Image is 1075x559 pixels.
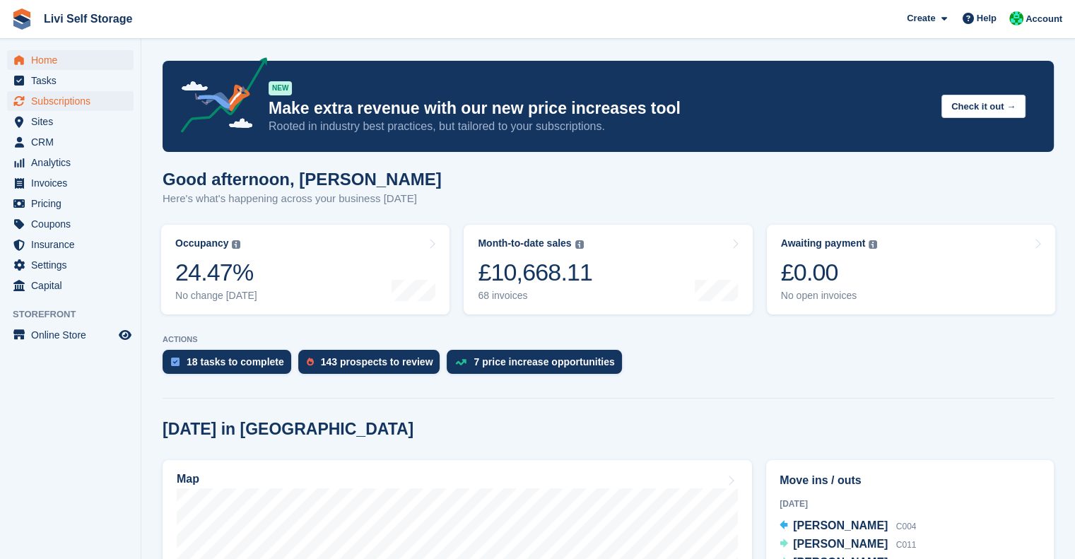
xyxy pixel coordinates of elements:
p: ACTIONS [163,335,1054,344]
a: [PERSON_NAME] C011 [780,536,916,554]
div: 7 price increase opportunities [474,356,614,367]
img: price_increase_opportunities-93ffe204e8149a01c8c9dc8f82e8f89637d9d84a8eef4429ea346261dce0b2c0.svg [455,359,466,365]
span: Storefront [13,307,141,322]
div: 68 invoices [478,290,592,302]
img: icon-info-grey-7440780725fd019a000dd9b08b2336e03edf1995a4989e88bcd33f0948082b44.svg [232,240,240,249]
div: £0.00 [781,258,878,287]
span: Capital [31,276,116,295]
span: Create [907,11,935,25]
span: Coupons [31,214,116,234]
a: menu [7,112,134,131]
span: Pricing [31,194,116,213]
span: Tasks [31,71,116,90]
img: task-75834270c22a3079a89374b754ae025e5fb1db73e45f91037f5363f120a921f8.svg [171,358,180,366]
img: icon-info-grey-7440780725fd019a000dd9b08b2336e03edf1995a4989e88bcd33f0948082b44.svg [575,240,584,249]
a: menu [7,50,134,70]
h2: [DATE] in [GEOGRAPHIC_DATA] [163,420,413,439]
p: Make extra revenue with our new price increases tool [269,98,930,119]
span: Settings [31,255,116,275]
span: Insurance [31,235,116,254]
a: Livi Self Storage [38,7,138,30]
span: CRM [31,132,116,152]
img: Joe Robertson [1009,11,1023,25]
span: Sites [31,112,116,131]
a: [PERSON_NAME] C004 [780,517,916,536]
p: Rooted in industry best practices, but tailored to your subscriptions. [269,119,930,134]
a: Month-to-date sales £10,668.11 68 invoices [464,225,752,314]
div: Occupancy [175,237,228,249]
div: No change [DATE] [175,290,257,302]
img: stora-icon-8386f47178a22dfd0bd8f6a31ec36ba5ce8667c1dd55bd0f319d3a0aa187defe.svg [11,8,33,30]
a: menu [7,235,134,254]
span: Subscriptions [31,91,116,111]
a: 143 prospects to review [298,350,447,381]
span: Invoices [31,173,116,193]
a: Preview store [117,326,134,343]
img: price-adjustments-announcement-icon-8257ccfd72463d97f412b2fc003d46551f7dbcb40ab6d574587a9cd5c0d94... [169,57,268,138]
a: menu [7,214,134,234]
div: £10,668.11 [478,258,592,287]
img: icon-info-grey-7440780725fd019a000dd9b08b2336e03edf1995a4989e88bcd33f0948082b44.svg [869,240,877,249]
button: Check it out → [941,95,1026,118]
div: 24.47% [175,258,257,287]
a: Occupancy 24.47% No change [DATE] [161,225,450,314]
div: 143 prospects to review [321,356,433,367]
h2: Move ins / outs [780,472,1040,489]
a: menu [7,276,134,295]
a: menu [7,132,134,152]
h1: Good afternoon, [PERSON_NAME] [163,170,442,189]
h2: Map [177,473,199,486]
span: [PERSON_NAME] [793,519,888,531]
a: menu [7,71,134,90]
div: Awaiting payment [781,237,866,249]
a: 7 price increase opportunities [447,350,628,381]
div: No open invoices [781,290,878,302]
div: NEW [269,81,292,95]
a: menu [7,173,134,193]
div: [DATE] [780,498,1040,510]
span: Account [1026,12,1062,26]
a: menu [7,194,134,213]
span: C011 [896,540,917,550]
a: menu [7,91,134,111]
a: 18 tasks to complete [163,350,298,381]
span: Online Store [31,325,116,345]
img: prospect-51fa495bee0391a8d652442698ab0144808aea92771e9ea1ae160a38d050c398.svg [307,358,314,366]
div: Month-to-date sales [478,237,571,249]
a: menu [7,255,134,275]
span: [PERSON_NAME] [793,538,888,550]
span: Analytics [31,153,116,172]
a: menu [7,325,134,345]
div: 18 tasks to complete [187,356,284,367]
p: Here's what's happening across your business [DATE] [163,191,442,207]
span: C004 [896,522,917,531]
span: Help [977,11,997,25]
a: Awaiting payment £0.00 No open invoices [767,225,1055,314]
a: menu [7,153,134,172]
span: Home [31,50,116,70]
